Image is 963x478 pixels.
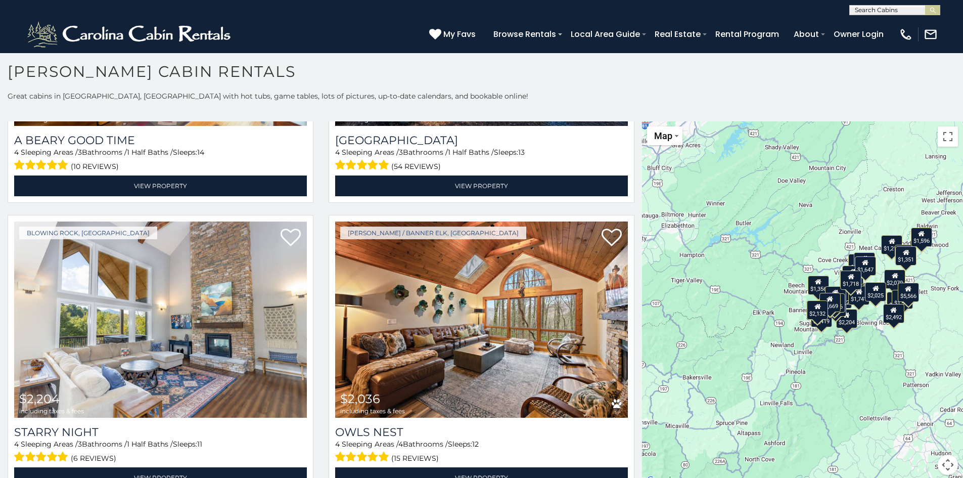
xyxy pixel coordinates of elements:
span: Map [654,131,672,141]
span: including taxes & fees [19,116,84,122]
span: 4 [335,440,340,449]
div: $2,373 [887,291,908,311]
a: Add to favorites [602,228,622,249]
div: $2,192 [849,253,870,273]
div: $1,741 [849,286,870,305]
div: $5,566 [898,282,919,301]
span: 3 [78,440,82,449]
a: Starry Night [14,425,307,439]
span: (6 reviews) [71,452,116,465]
div: $1,718 [841,270,862,289]
a: Add to favorites [281,228,301,249]
img: Owls Nest [335,222,628,418]
div: Sleeping Areas / Bathrooms / Sleeps: [335,439,628,465]
a: Browse Rentals [488,25,561,43]
div: $2,894 [825,286,846,306]
span: 4 [14,148,19,157]
div: $2,204 [836,309,857,328]
a: My Favs [429,28,478,41]
span: 3 [78,148,82,157]
div: $2,025 [865,282,887,301]
span: including taxes & fees [340,408,405,414]
div: $1,511 [892,290,913,309]
a: Local Area Guide [566,25,645,43]
a: Owls Nest [335,425,628,439]
button: Map camera controls [938,455,958,475]
a: About [789,25,824,43]
img: White-1-2.png [25,19,235,50]
span: My Favs [443,28,476,40]
a: View Property [14,176,307,196]
div: $1,356 [808,275,829,294]
div: $1,647 [855,256,876,275]
span: $2,204 [19,392,60,406]
button: Change map style [647,126,682,145]
span: 12 [472,440,479,449]
a: Starry Night $2,204 including taxes & fees [14,222,307,418]
span: including taxes & fees [19,408,84,414]
a: View Property [335,176,628,196]
div: $1,211 [882,235,903,254]
div: Sleeping Areas / Bathrooms / Sleeps: [14,147,307,173]
span: 1 Half Baths / [127,148,173,157]
span: 14 [197,148,204,157]
button: Toggle fullscreen view [938,126,958,147]
span: 1 Half Baths / [127,440,173,449]
div: Sleeping Areas / Bathrooms / Sleeps: [14,439,307,465]
span: 4 [398,440,403,449]
span: (54 reviews) [391,160,441,173]
div: $1,573 [842,265,863,284]
a: [GEOGRAPHIC_DATA] [335,134,628,147]
a: Real Estate [650,25,706,43]
div: $1,419 [811,308,832,327]
span: 1 Half Baths / [448,148,494,157]
div: $2,132 [807,300,829,319]
h3: Willow Valley View [335,134,628,147]
div: $2,586 [854,252,876,271]
div: $1,669 [819,293,841,312]
span: $2,036 [340,392,380,406]
div: $1,769 [895,245,916,264]
div: $1,351 [896,246,917,266]
span: including taxes & fees [340,116,405,122]
div: Sleeping Areas / Bathrooms / Sleeps: [335,147,628,173]
div: $1,491 [825,297,846,316]
a: Owls Nest $2,036 including taxes & fees [335,222,628,418]
img: Starry Night [14,222,307,418]
img: mail-regular-white.png [924,27,938,41]
img: phone-regular-white.png [899,27,913,41]
span: 11 [197,440,202,449]
span: 13 [518,148,525,157]
a: Rental Program [710,25,784,43]
a: Blowing Rock, [GEOGRAPHIC_DATA] [19,227,157,239]
span: (15 reviews) [391,452,439,465]
a: [PERSON_NAME] / Banner Elk, [GEOGRAPHIC_DATA] [340,227,526,239]
a: Owner Login [829,25,889,43]
div: $1,596 [911,228,932,247]
span: (10 reviews) [71,160,119,173]
div: $2,070 [885,270,906,289]
span: 4 [14,440,19,449]
span: 4 [335,148,340,157]
div: $2,492 [883,303,904,323]
a: A Beary Good Time [14,134,307,147]
span: 3 [399,148,403,157]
